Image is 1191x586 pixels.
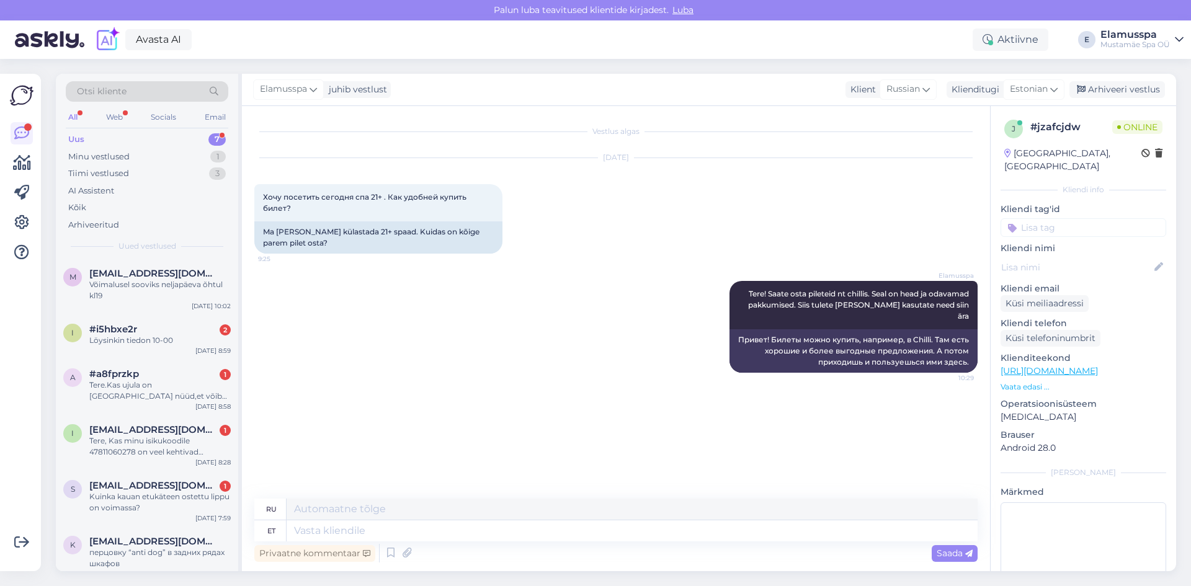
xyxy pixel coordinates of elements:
p: Operatsioonisüsteem [1001,397,1166,411]
div: Kõik [68,202,86,214]
div: ru [266,499,277,520]
div: Kliendi info [1001,184,1166,195]
div: Aktiivne [973,29,1048,51]
span: marit159@gmail.com [89,268,218,279]
span: Elamusspa [260,82,307,96]
span: #a8fprzkp [89,368,139,380]
span: Saada [937,548,973,559]
div: juhib vestlust [324,83,387,96]
div: Küsi telefoninumbrit [1001,330,1100,347]
span: Russian [886,82,920,96]
a: Avasta AI [125,29,192,50]
a: ElamusspaMustamäe Spa OÜ [1100,30,1184,50]
div: AI Assistent [68,185,114,197]
p: Kliendi tag'id [1001,203,1166,216]
div: Elamusspa [1100,30,1170,40]
input: Lisa tag [1001,218,1166,237]
p: Android 28.0 [1001,442,1166,455]
span: 9:25 [258,254,305,264]
div: Võimalusel sooviks neljapäeva õhtul kl19 [89,279,231,301]
div: # jzafcjdw [1030,120,1112,135]
p: Kliendi email [1001,282,1166,295]
div: [DATE] 8:58 [195,402,231,411]
div: 1 [210,151,226,163]
span: m [69,272,76,282]
span: 10:29 [927,373,974,383]
div: Kuinka kauan etukäteen ostettu lippu on voimassa? [89,491,231,513]
span: i [71,428,74,438]
p: Brauser [1001,428,1166,442]
div: Web [104,109,125,125]
div: 7 [208,133,226,146]
div: Tere, Kas minu isikukoodile 47811060278 on veel kehtivad pääsmed või ei ole? Lugupidamisega, [GEO... [89,435,231,458]
a: [URL][DOMAIN_NAME] [1001,365,1098,376]
div: Mustamäe Spa OÜ [1100,40,1170,50]
div: Löysinkin tiedon 10-00 [89,335,231,346]
span: #i5hbxe2r [89,324,137,335]
span: Elamusspa [927,271,974,280]
img: Askly Logo [10,84,33,107]
div: Privaatne kommentaar [254,545,375,562]
p: Märkmed [1001,486,1166,499]
div: E [1078,31,1095,48]
p: [MEDICAL_DATA] [1001,411,1166,424]
div: 1 [220,425,231,436]
span: sirihorkko@hotmail.com [89,480,218,491]
p: Kliendi telefon [1001,317,1166,330]
div: 1 [220,369,231,380]
span: Хочу посетить сегодня спа 21+ . Как удобней купить билет? [263,192,468,213]
div: 1 [220,481,231,492]
p: Vaata edasi ... [1001,381,1166,393]
span: Luba [669,4,697,16]
div: Привет! Билеты можно купить, например, в Chilli. Там есть хорошие и более выгодные предложения. А... [729,329,978,373]
div: Küsi meiliaadressi [1001,295,1089,312]
div: Uus [68,133,84,146]
span: k [70,540,76,549]
div: Email [202,109,228,125]
img: explore-ai [94,27,120,53]
div: Arhiveeri vestlus [1069,81,1165,98]
span: in7878den@gmail.com [89,424,218,435]
div: Tiimi vestlused [68,167,129,180]
div: перцовку “anti dog” в задних рядах шкафов [89,547,231,569]
div: Vestlus algas [254,126,978,137]
span: Uued vestlused [118,241,176,252]
span: a [70,373,76,382]
div: [DATE] 22:25 [192,569,231,579]
div: 3 [209,167,226,180]
span: Online [1112,120,1162,134]
div: [DATE] 8:28 [195,458,231,467]
div: Ma [PERSON_NAME] külastada 21+ spaad. Kuidas on kõige parem pilet osta? [254,221,502,254]
div: et [267,520,275,541]
span: j [1012,124,1015,133]
p: Kliendi nimi [1001,242,1166,255]
div: [DATE] 10:02 [192,301,231,311]
div: Arhiveeritud [68,219,119,231]
div: 2 [220,324,231,335]
input: Lisa nimi [1001,260,1152,274]
div: Klient [845,83,876,96]
div: [DATE] 7:59 [195,513,231,523]
div: Minu vestlused [68,151,130,163]
div: Klienditugi [947,83,999,96]
div: [DATE] 8:59 [195,346,231,355]
div: Socials [148,109,179,125]
p: Klienditeekond [1001,352,1166,365]
div: [DATE] [254,152,978,163]
span: Otsi kliente [77,85,127,98]
span: Estonian [1010,82,1048,96]
span: s [71,484,75,494]
div: All [66,109,80,125]
div: Tere.Kas ujula on [GEOGRAPHIC_DATA] nüüd,et võib tulla? [89,380,231,402]
span: Tere! Saate osta pileteid nt chillis. Seal on head ja odavamad pakkumised. Siis tulete [PERSON_NA... [748,289,971,321]
span: i [71,328,74,337]
span: kristjan.roi@gmail.com [89,536,218,547]
div: [PERSON_NAME] [1001,467,1166,478]
div: [GEOGRAPHIC_DATA], [GEOGRAPHIC_DATA] [1004,147,1141,173]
